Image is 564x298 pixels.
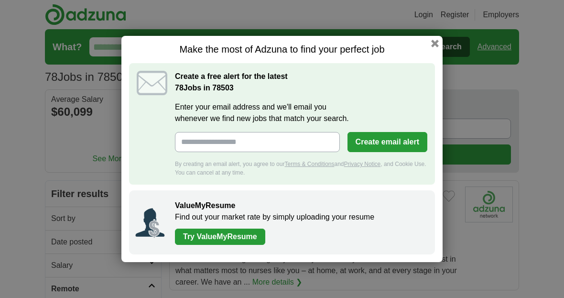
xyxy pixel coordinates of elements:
[175,211,425,223] p: Find out your market rate by simply uploading your resume
[175,200,425,211] h2: ValueMyResume
[175,82,184,94] span: 78
[175,71,427,94] h2: Create a free alert for the latest
[284,161,334,167] a: Terms & Conditions
[129,44,435,55] h1: Make the most of Adzuna to find your perfect job
[175,84,234,92] strong: Jobs in 78503
[137,71,167,95] img: icon_email.svg
[344,161,381,167] a: Privacy Notice
[347,132,427,152] button: Create email alert
[175,160,427,177] div: By creating an email alert, you agree to our and , and Cookie Use. You can cancel at any time.
[175,229,265,245] a: Try ValueMyResume
[175,101,427,124] label: Enter your email address and we'll email you whenever we find new jobs that match your search.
